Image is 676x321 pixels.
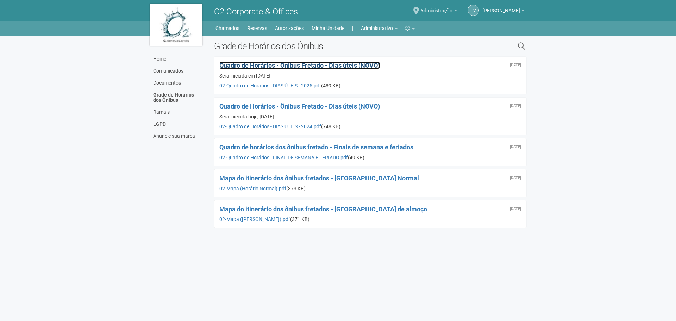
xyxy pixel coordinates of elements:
[219,82,521,89] div: (489 KB)
[219,143,413,151] a: Quadro de horários dos ônibus fretado - Finais de semana e feriados
[219,124,321,129] a: 02-Quadro de Horários - DIAS ÚTEIS - 2024.pdf
[219,113,521,120] div: Será iniciada hoje, [DATE].
[510,207,521,211] div: Sexta-feira, 23 de outubro de 2020 às 16:53
[247,23,267,33] a: Reservas
[482,1,520,13] span: Thayane Vasconcelos Torres
[151,89,204,106] a: Grade de Horários dos Ônibus
[361,23,398,33] a: Administrativo
[219,155,348,160] a: 02-Quadro de Horários - FINAL DE SEMANA E FERIADO.pdf
[219,73,521,79] div: Será iniciada em [DATE].
[151,65,204,77] a: Comunicados
[151,118,204,130] a: LGPD
[468,5,479,16] a: TV
[510,145,521,149] div: Sexta-feira, 23 de outubro de 2020 às 16:55
[219,216,521,222] div: (371 KB)
[219,205,427,213] a: Mapa do itinerário dos ônibus fretados - [GEOGRAPHIC_DATA] de almoço
[151,53,204,65] a: Home
[482,9,525,14] a: [PERSON_NAME]
[420,1,452,13] span: Administração
[219,174,419,182] a: Mapa do itinerário dos ônibus fretados - [GEOGRAPHIC_DATA] Normal
[510,63,521,67] div: Sexta-feira, 24 de janeiro de 2025 às 19:36
[275,23,304,33] a: Autorizações
[219,186,286,191] a: 02-Mapa (Horário Normal).pdf
[215,23,239,33] a: Chamados
[219,62,380,69] a: Quadro de Horários - Ônibus Fretado - Dias úteis (NOVO)
[352,23,353,33] a: |
[219,185,521,192] div: (373 KB)
[151,130,204,142] a: Anuncie sua marca
[510,176,521,180] div: Sexta-feira, 23 de outubro de 2020 às 16:54
[151,77,204,89] a: Documentos
[151,106,204,118] a: Ramais
[214,41,445,51] h2: Grade de Horários dos Ônibus
[214,7,298,17] span: O2 Corporate & Offices
[219,103,380,110] a: Quadro de Horários - Ônibus Fretado - Dias úteis (NOVO)
[510,104,521,108] div: Segunda-feira, 13 de maio de 2024 às 11:08
[312,23,344,33] a: Minha Unidade
[150,4,202,46] img: logo.jpg
[219,216,290,222] a: 02-Mapa ([PERSON_NAME]).pdf
[405,23,415,33] a: Configurações
[219,154,521,161] div: (49 KB)
[420,9,457,14] a: Administração
[219,83,321,88] a: 02-Quadro de Horários - DIAS ÚTEIS - 2025.pdf
[219,123,521,130] div: (748 KB)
